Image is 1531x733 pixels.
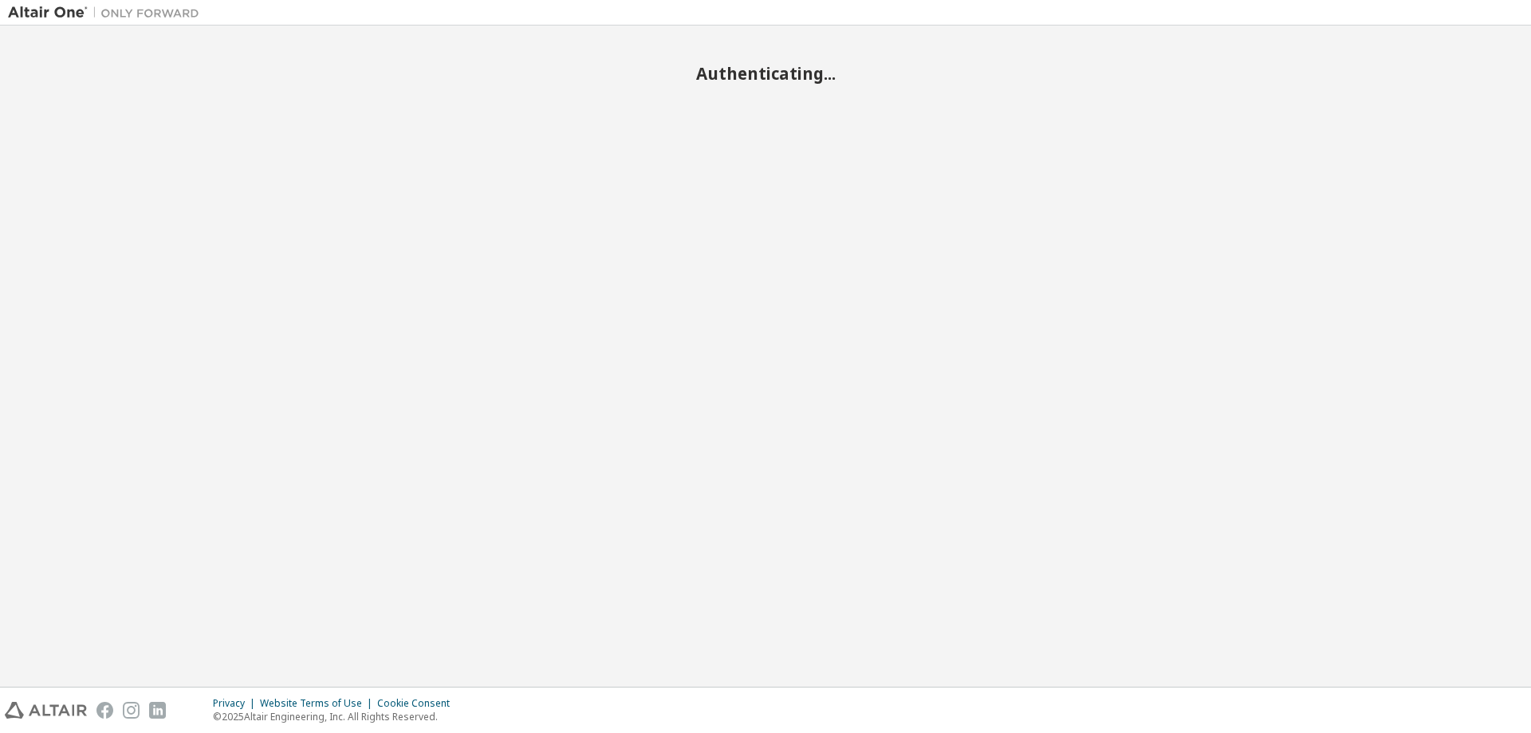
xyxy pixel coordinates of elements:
div: Website Terms of Use [260,697,377,710]
h2: Authenticating... [8,63,1523,84]
div: Privacy [213,697,260,710]
p: © 2025 Altair Engineering, Inc. All Rights Reserved. [213,710,459,723]
img: facebook.svg [96,702,113,719]
img: instagram.svg [123,702,140,719]
div: Cookie Consent [377,697,459,710]
img: linkedin.svg [149,702,166,719]
img: Altair One [8,5,207,21]
img: altair_logo.svg [5,702,87,719]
